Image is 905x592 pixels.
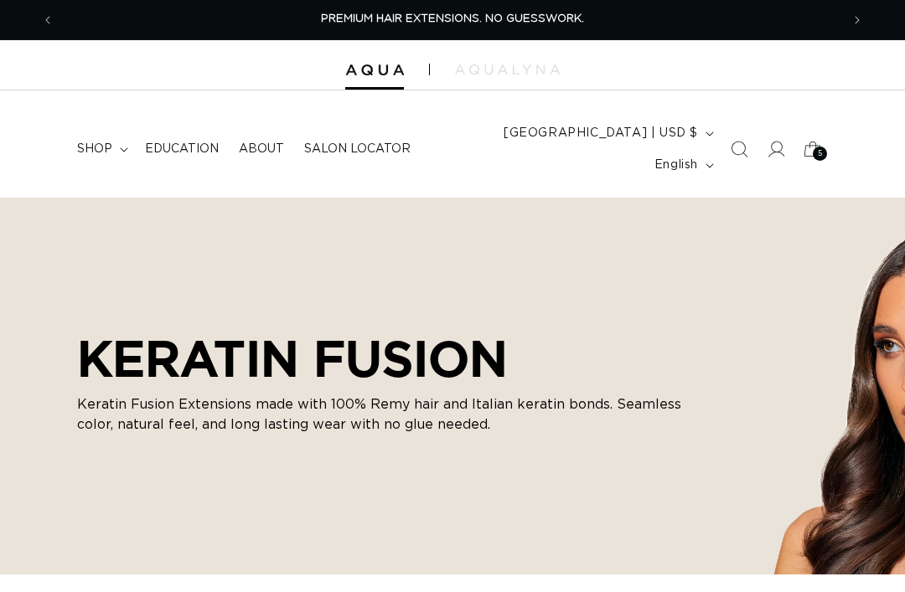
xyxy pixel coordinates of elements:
[644,149,721,181] button: English
[839,4,876,36] button: Next announcement
[77,394,714,435] p: Keratin Fusion Extensions made with 100% Remy hair and Italian keratin bonds. Seamless color, nat...
[504,125,698,142] span: [GEOGRAPHIC_DATA] | USD $
[455,64,560,75] img: aqualyna.com
[818,147,823,161] span: 5
[77,142,112,157] span: shop
[345,64,404,76] img: Aqua Hair Extensions
[654,157,698,174] span: English
[294,131,421,167] a: Salon Locator
[29,4,66,36] button: Previous announcement
[239,142,284,157] span: About
[229,131,294,167] a: About
[145,142,219,157] span: Education
[494,117,721,149] button: [GEOGRAPHIC_DATA] | USD $
[721,131,758,167] summary: Search
[304,142,411,157] span: Salon Locator
[135,131,229,167] a: Education
[321,13,584,24] span: PREMIUM HAIR EXTENSIONS. NO GUESSWORK.
[67,131,135,167] summary: shop
[77,329,714,388] h2: KERATIN FUSION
